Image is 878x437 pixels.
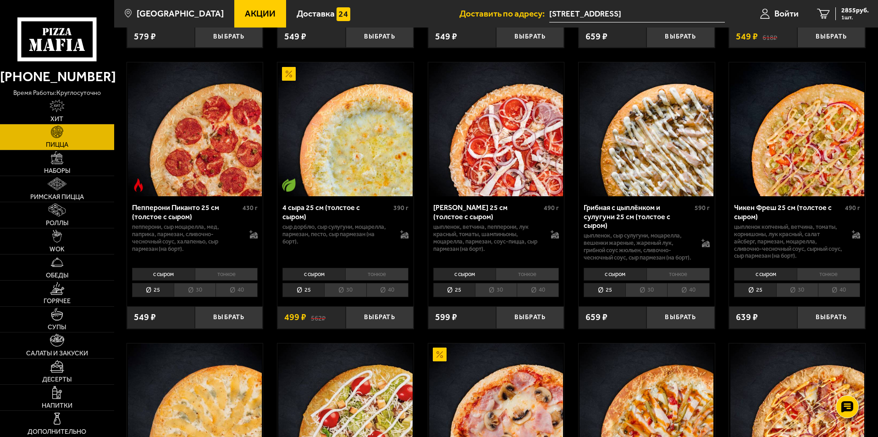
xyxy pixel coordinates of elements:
[243,204,258,212] span: 430 г
[311,313,326,322] s: 562 ₽
[44,298,71,304] span: Горячее
[429,62,563,196] img: Петровская 25 см (толстое с сыром)
[278,62,412,196] img: 4 сыра 25 см (толстое с сыром)
[435,313,457,322] span: 599 ₽
[496,268,559,281] li: тонкое
[297,9,335,18] span: Доставка
[475,283,517,297] li: 30
[134,313,156,322] span: 549 ₽
[646,25,714,48] button: Выбрать
[734,203,843,221] div: Чикен Фреш 25 см (толстое с сыром)
[818,283,860,297] li: 40
[134,32,156,41] span: 579 ₽
[48,324,66,331] span: Супы
[345,268,409,281] li: тонкое
[26,350,88,357] span: Салаты и закуски
[544,204,559,212] span: 490 г
[282,203,391,221] div: 4 сыра 25 см (толстое с сыром)
[346,25,414,48] button: Выбрать
[729,62,865,196] a: Чикен Фреш 25 см (толстое с сыром)
[584,232,692,261] p: цыпленок, сыр сулугуни, моцарелла, вешенки жареные, жареный лук, грибной соус Жюльен, сливочно-че...
[667,283,709,297] li: 40
[282,178,296,192] img: Вегетарианское блюдо
[195,306,263,329] button: Выбрать
[428,62,564,196] a: Петровская 25 см (толстое с сыром)
[549,6,725,22] input: Ваш адрес доставки
[549,6,725,22] span: Россия, Санкт-Петербург, набережная реки Смоленки, 31
[215,283,258,297] li: 40
[195,268,258,281] li: тонкое
[324,283,366,297] li: 30
[734,223,843,260] p: цыпленок копченый, ветчина, томаты, корнишоны, лук красный, салат айсберг, пармезан, моцарелла, с...
[797,25,865,48] button: Выбрать
[132,223,241,253] p: пепперони, сыр Моцарелла, мед, паприка, пармезан, сливочно-чесночный соус, халапеньо, сыр пармеза...
[174,283,215,297] li: 30
[284,313,306,322] span: 499 ₽
[584,203,692,229] div: Грибная с цыплёнком и сулугуни 25 см (толстое с сыром)
[50,116,63,122] span: Хит
[736,313,758,322] span: 639 ₽
[736,32,758,41] span: 549 ₽
[195,25,263,48] button: Выбрать
[433,203,542,221] div: [PERSON_NAME] 25 см (толстое с сыром)
[841,7,869,14] span: 2855 руб.
[625,283,667,297] li: 30
[132,268,195,281] li: с сыром
[137,9,224,18] span: [GEOGRAPHIC_DATA]
[46,272,68,279] span: Обеды
[284,32,306,41] span: 549 ₽
[128,62,262,196] img: Пепперони Пиканто 25 см (толстое с сыром)
[30,194,84,200] span: Римская пицца
[433,348,447,361] img: Акционный
[584,283,625,297] li: 25
[393,204,409,212] span: 390 г
[245,9,276,18] span: Акции
[277,62,414,196] a: АкционныйВегетарианское блюдо4 сыра 25 см (толстое с сыром)
[433,268,496,281] li: с сыром
[42,403,72,409] span: Напитки
[762,32,777,41] s: 618 ₽
[433,283,475,297] li: 25
[774,9,799,18] span: Войти
[517,283,559,297] li: 40
[132,283,174,297] li: 25
[776,283,818,297] li: 30
[579,62,715,196] a: Грибная с цыплёнком и сулугуни 25 см (толстое с сыром)
[282,67,296,81] img: Акционный
[44,168,70,174] span: Наборы
[433,223,542,253] p: цыпленок, ветчина, пепперони, лук красный, томаты, шампиньоны, моцарелла, пармезан, соус-пицца, с...
[845,204,860,212] span: 490 г
[646,306,714,329] button: Выбрать
[695,204,710,212] span: 590 г
[459,9,549,18] span: Доставить по адресу:
[46,142,68,148] span: Пицца
[646,268,710,281] li: тонкое
[282,223,391,245] p: сыр дорблю, сыр сулугуни, моцарелла, пармезан, песто, сыр пармезан (на борт).
[42,376,72,383] span: Десерты
[282,283,324,297] li: 25
[730,62,864,196] img: Чикен Фреш 25 см (толстое с сыром)
[734,283,776,297] li: 25
[50,246,65,253] span: WOK
[841,15,869,20] span: 1 шт.
[346,306,414,329] button: Выбрать
[435,32,457,41] span: 549 ₽
[584,268,646,281] li: с сыром
[282,268,345,281] li: с сыром
[585,313,607,322] span: 659 ₽
[496,25,564,48] button: Выбрать
[337,7,350,21] img: 15daf4d41897b9f0e9f617042186c801.svg
[734,268,797,281] li: с сыром
[366,283,409,297] li: 40
[46,220,68,227] span: Роллы
[797,268,860,281] li: тонкое
[127,62,263,196] a: Острое блюдоПепперони Пиканто 25 см (толстое с сыром)
[580,62,713,196] img: Грибная с цыплёнком и сулугуни 25 см (толстое с сыром)
[132,178,145,192] img: Острое блюдо
[585,32,607,41] span: 659 ₽
[28,429,86,435] span: Дополнительно
[496,306,564,329] button: Выбрать
[797,306,865,329] button: Выбрать
[132,203,241,221] div: Пепперони Пиканто 25 см (толстое с сыром)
